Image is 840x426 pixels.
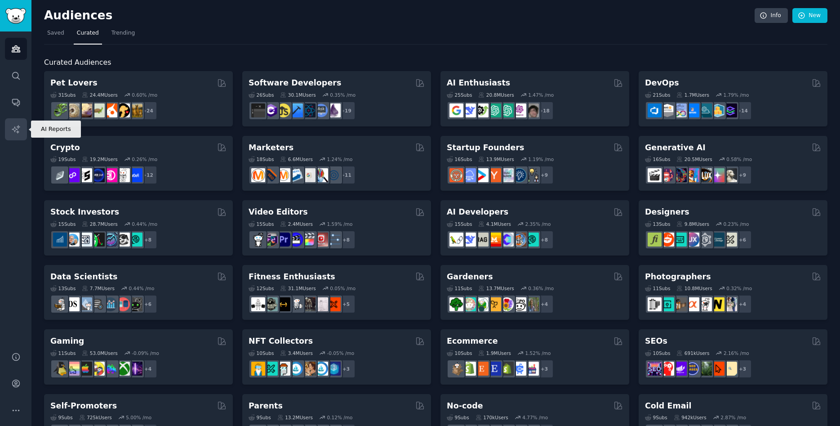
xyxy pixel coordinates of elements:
h2: AI Developers [447,206,508,218]
div: 18 Sub s [249,156,274,162]
img: GardenersWorld [525,297,539,311]
a: Info [755,8,788,23]
img: OpenseaMarket [314,362,328,376]
div: + 14 [733,101,752,120]
img: Rag [475,233,489,247]
div: + 9 [733,166,752,184]
h2: SEOs [645,336,667,347]
div: 5.00 % /mo [126,414,151,421]
img: EntrepreneurRideAlong [449,168,463,182]
img: aivideo [648,168,662,182]
div: 9.8M Users [676,221,709,227]
img: AIDevelopersSociety [525,233,539,247]
img: content_marketing [251,168,265,182]
img: TwitchStreaming [129,362,142,376]
img: Forex [78,233,92,247]
img: iOSProgramming [289,103,303,117]
div: 31.1M Users [280,285,316,291]
div: 31 Sub s [50,92,76,98]
img: indiehackers [500,168,514,182]
img: UrbanGardening [512,297,526,311]
h2: Startup Founders [447,142,524,153]
div: 24.4M Users [82,92,117,98]
h2: Gardeners [447,271,493,283]
div: + 4 [138,359,157,378]
img: StocksAndTrading [103,233,117,247]
div: + 11 [337,166,356,184]
img: UI_Design [673,233,687,247]
h2: DevOps [645,77,679,89]
img: OpenAIDev [512,103,526,117]
div: 0.35 % /mo [330,92,356,98]
h2: Photographers [645,271,711,283]
img: aws_cdk [711,103,724,117]
img: data [129,297,142,311]
div: 9 Sub s [645,414,667,421]
img: typography [648,233,662,247]
img: NFTmarket [276,362,290,376]
img: ethfinance [53,168,67,182]
div: + 4 [535,295,554,314]
img: DevOpsLinks [685,103,699,117]
img: GoogleGeminiAI [449,103,463,117]
div: 0.44 % /mo [129,285,155,291]
img: editors [264,233,278,247]
h2: Software Developers [249,77,341,89]
img: analytics [103,297,117,311]
img: turtle [91,103,105,117]
img: MachineLearning [53,297,67,311]
div: 9 Sub s [50,414,73,421]
div: 16 Sub s [645,156,670,162]
div: 0.60 % /mo [132,92,157,98]
div: 1.19 % /mo [528,156,554,162]
img: ycombinator [487,168,501,182]
img: datasets [116,297,130,311]
img: premiere [276,233,290,247]
div: 0.05 % /mo [330,285,356,291]
div: 26 Sub s [249,92,274,98]
div: + 6 [733,230,752,249]
div: 0.32 % /mo [726,285,752,291]
div: 10 Sub s [249,350,274,356]
div: 9 Sub s [447,414,469,421]
div: 0.58 % /mo [726,156,752,162]
img: Etsy [475,362,489,376]
h2: Self-Promoters [50,400,117,412]
div: + 5 [337,295,356,314]
img: AskMarketing [276,168,290,182]
img: analog [648,297,662,311]
h2: Ecommerce [447,336,498,347]
img: llmops [512,233,526,247]
div: + 3 [733,359,752,378]
img: AItoolsCatalog [475,103,489,117]
img: TechSEO [660,362,674,376]
img: technicalanalysis [129,233,142,247]
div: 2.35 % /mo [525,221,551,227]
img: azuredevops [648,103,662,117]
div: 1.59 % /mo [327,221,353,227]
img: OnlineMarketing [327,168,341,182]
img: web3 [91,168,105,182]
img: MistralAI [487,233,501,247]
img: shopify [462,362,476,376]
span: Curated [77,29,99,37]
div: + 8 [138,230,157,249]
img: NFTExchange [251,362,265,376]
img: XboxGamers [116,362,130,376]
img: CozyGamers [66,362,80,376]
img: CryptoNews [116,168,130,182]
div: 170k Users [476,414,508,421]
img: vegetablegardening [449,297,463,311]
div: 3.4M Users [280,350,313,356]
h2: Designers [645,206,689,218]
img: startup [475,168,489,182]
img: postproduction [327,233,341,247]
img: ArtificalIntelligence [525,103,539,117]
img: MarketingResearch [314,168,328,182]
img: weightroom [289,297,303,311]
img: Nikon [711,297,724,311]
div: 0.44 % /mo [132,221,157,227]
div: 28.7M Users [82,221,117,227]
div: 21 Sub s [645,92,670,98]
span: Saved [47,29,64,37]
